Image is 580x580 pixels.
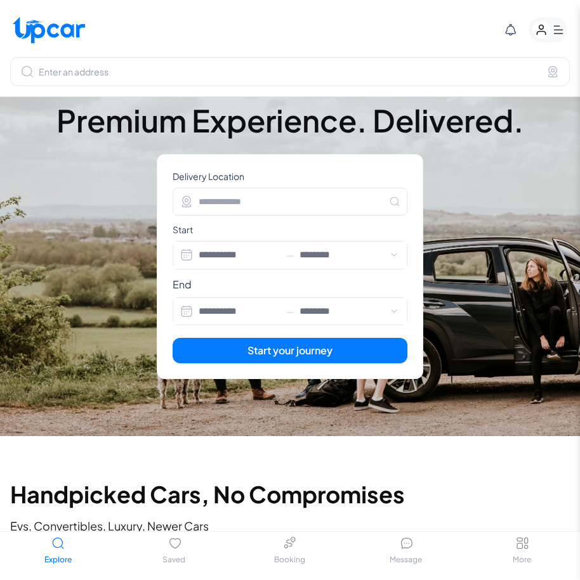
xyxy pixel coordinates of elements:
[286,298,294,325] span: —
[348,532,464,570] a: Message
[274,555,305,565] span: Booking
[181,249,192,261] img: calender.svg
[116,532,232,570] a: Saved
[173,223,407,236] label: Start
[173,170,407,183] label: Delivery Location
[21,65,34,78] img: Search
[44,555,72,565] span: Explore
[39,65,541,78] div: Enter an address
[513,555,531,565] span: More
[162,555,185,565] span: Saved
[390,555,422,565] span: Message
[464,532,580,570] button: More
[13,16,85,44] img: Upcar Logo
[286,242,294,269] span: —
[546,65,559,78] img: Location
[232,532,348,570] a: Booking
[180,195,193,208] img: location.svg
[173,277,407,292] label: End
[10,517,570,535] p: Evs, Convertibles, Luxury, Newer Cars
[181,306,192,317] img: calender.svg
[56,102,524,139] h3: Premium Experience. Delivered.
[173,338,407,363] button: Start your journey
[10,482,570,507] h2: Handpicked Cars, No Compromises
